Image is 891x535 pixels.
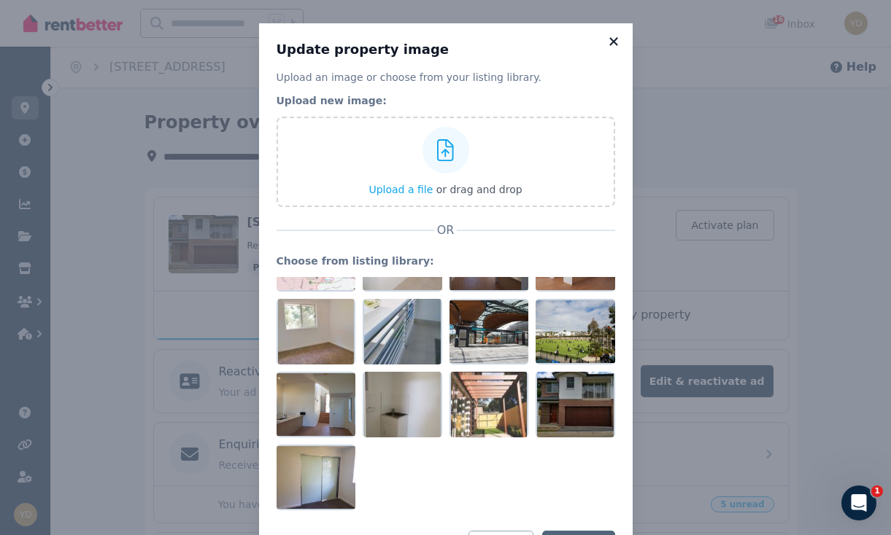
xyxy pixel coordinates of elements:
[841,485,876,520] iframe: Intercom live chat
[434,222,458,239] span: OR
[369,184,433,195] span: Upload a file
[277,41,615,58] h3: Update property image
[871,485,883,497] span: 1
[277,93,615,108] legend: Upload new image:
[436,184,522,195] span: or drag and drop
[277,70,615,85] p: Upload an image or choose from your listing library.
[277,254,615,268] legend: Choose from listing library:
[369,182,522,197] button: Upload a file or drag and drop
